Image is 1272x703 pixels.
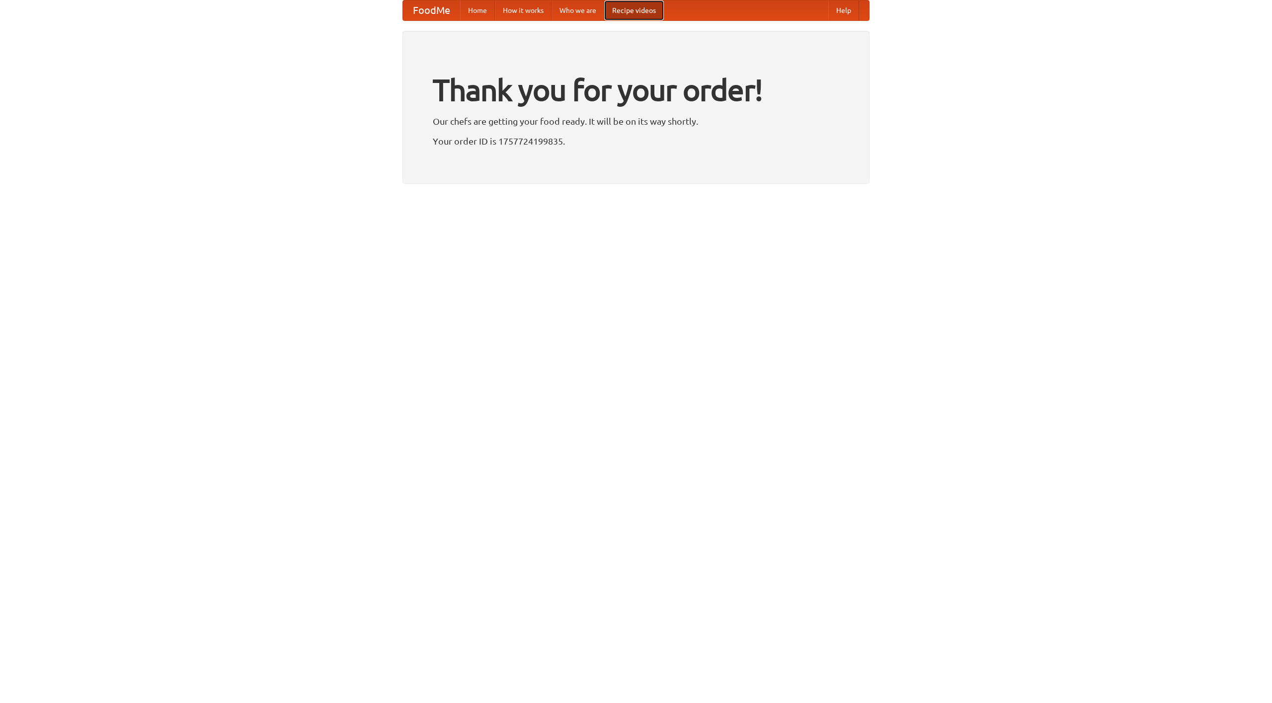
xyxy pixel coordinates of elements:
a: FoodMe [403,0,460,20]
p: Your order ID is 1757724199835. [433,134,839,149]
a: Help [828,0,859,20]
h1: Thank you for your order! [433,66,839,114]
a: Who we are [552,0,604,20]
p: Our chefs are getting your food ready. It will be on its way shortly. [433,114,839,129]
a: Home [460,0,495,20]
a: Recipe videos [604,0,664,20]
a: How it works [495,0,552,20]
